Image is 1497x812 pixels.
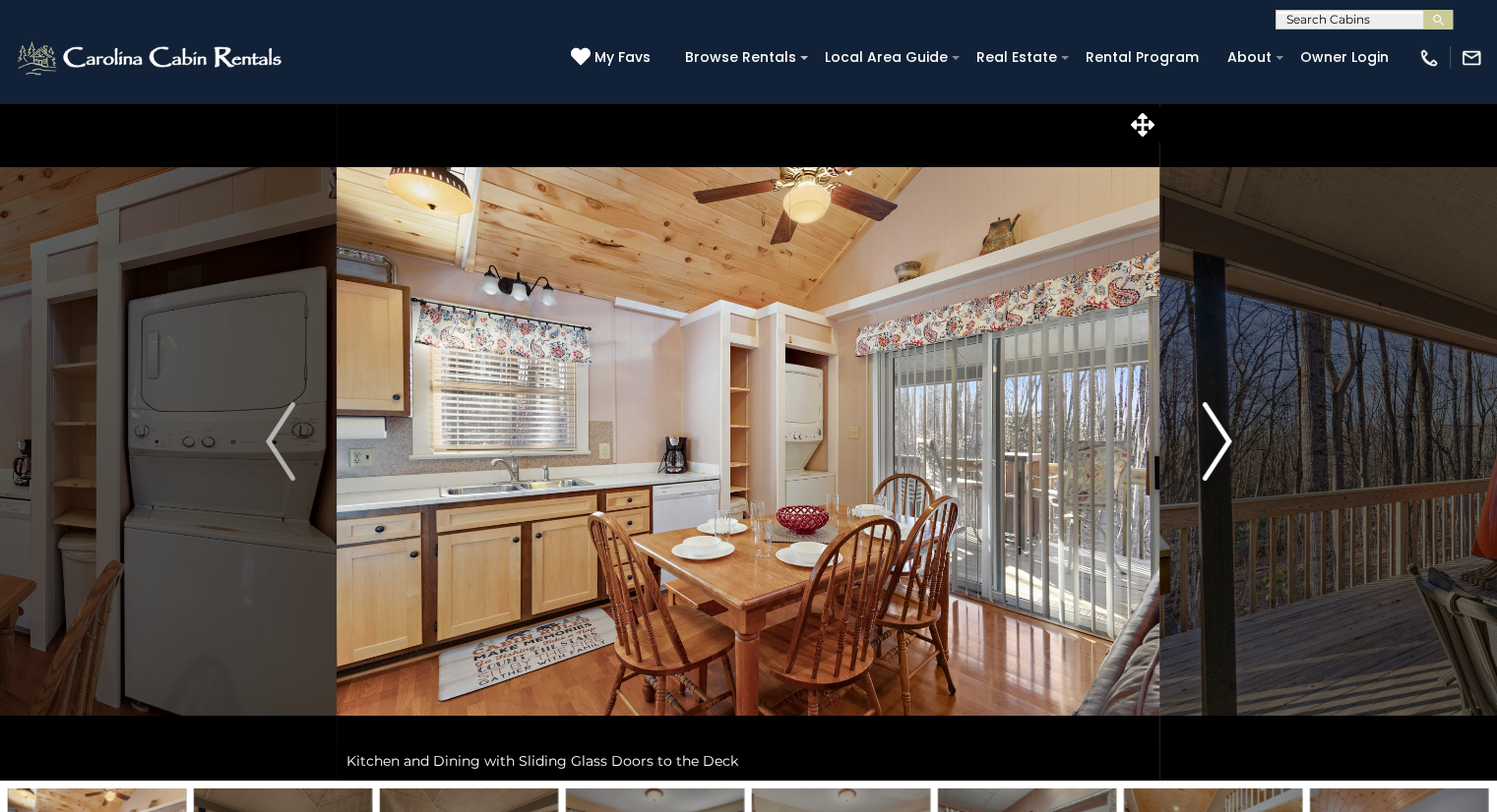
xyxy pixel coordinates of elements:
img: arrow [1202,402,1231,481]
span: My Favs [594,47,651,68]
a: Local Area Guide [815,42,958,73]
a: About [1217,42,1281,73]
a: Rental Program [1076,42,1209,73]
img: mail-regular-white.png [1461,47,1482,69]
div: Kitchen and Dining with Sliding Glass Doors to the Deck [337,741,1159,781]
button: Previous [224,102,338,781]
img: phone-regular-white.png [1418,47,1440,69]
a: Owner Login [1290,42,1399,73]
a: Real Estate [967,42,1067,73]
img: arrow [266,402,295,481]
a: My Favs [571,47,655,69]
a: Browse Rentals [675,42,806,73]
button: Next [1160,102,1274,781]
img: White-1-2.png [15,38,287,78]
